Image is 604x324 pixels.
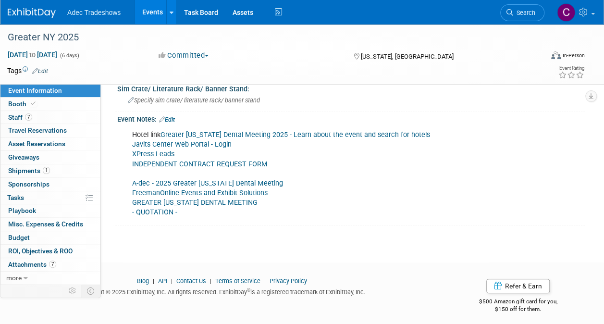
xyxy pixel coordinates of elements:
a: INDEPENDENT CONTRACT REQUEST FORM [132,160,268,168]
a: Event Information [0,84,100,97]
a: Sponsorships [0,178,100,191]
div: Greater NY 2025 [4,29,535,46]
a: Search [500,4,544,21]
a: Budget [0,231,100,244]
span: Attachments [8,261,56,268]
div: Event Rating [558,66,584,71]
a: ROI, Objectives & ROO [0,245,100,258]
span: Travel Reservations [8,126,67,134]
div: $150 off for them. [451,305,585,313]
span: [DATE] [DATE] [7,50,58,59]
a: Terms of Service [215,277,260,285]
button: Committed [155,50,212,61]
img: ExhibitDay [8,8,56,18]
span: Shipments [8,167,50,174]
a: Contact Us [176,277,206,285]
td: Tags [7,66,48,75]
i: Booth reservation complete [31,101,36,106]
div: Sim Crate/ Literature Rack/ Banner Stand: [117,82,585,94]
a: Asset Reservations [0,137,100,150]
div: Hotel link [125,125,492,222]
span: Adec Tradeshows [67,9,121,16]
a: Edit [32,68,48,75]
sup: ® [247,287,250,293]
span: to [28,51,37,59]
img: Carol Schmidlin [557,3,575,22]
img: Format-Inperson.png [551,51,561,59]
span: | [150,277,157,285]
span: Specify sim crate/ literature rack/ banner stand [128,97,260,104]
a: - QUOTATION - [132,208,177,216]
a: A-dec - 2025 Greater [US_STATE] Dental Meeting [132,179,283,187]
div: Event Notes: [117,112,585,125]
a: Greater [US_STATE] Dental Meeting 2025 - Learn about the event and search for hotels [160,131,430,139]
td: Toggle Event Tabs [81,285,101,297]
span: | [262,277,268,285]
div: Event Format [501,50,585,64]
a: Edit [159,116,175,123]
a: Tasks [0,191,100,204]
span: more [6,274,22,282]
span: 7 [49,261,56,268]
a: Privacy Policy [270,277,307,285]
span: Giveaways [8,153,39,161]
span: [US_STATE], [GEOGRAPHIC_DATA] [361,53,454,60]
a: FreemanOnline Events and Exhibit Solutions [132,189,268,197]
span: Sponsorships [8,180,49,188]
span: Misc. Expenses & Credits [8,220,83,228]
a: Staff7 [0,111,100,124]
a: Shipments1 [0,164,100,177]
a: XPress Leads [132,150,174,158]
a: Travel Reservations [0,124,100,137]
a: API [158,277,167,285]
a: Booth [0,98,100,111]
span: | [169,277,175,285]
div: In-Person [562,52,585,59]
span: (6 days) [59,52,79,59]
a: Javits Center Web Portal - Login [132,140,232,149]
span: Tasks [7,194,24,201]
a: Blog [137,277,149,285]
span: | [208,277,214,285]
a: more [0,272,100,285]
a: Misc. Expenses & Credits [0,218,100,231]
td: Personalize Event Tab Strip [64,285,81,297]
span: Event Information [8,87,62,94]
a: Giveaways [0,151,100,164]
a: Playbook [0,204,100,217]
span: 7 [25,113,32,121]
a: GREATER [US_STATE] DENTAL MEETING [132,199,258,207]
div: $500 Amazon gift card for you, [451,291,585,313]
a: Attachments7 [0,258,100,271]
span: Budget [8,234,30,241]
span: Search [513,9,535,16]
span: Booth [8,100,37,108]
span: Playbook [8,207,36,214]
span: Asset Reservations [8,140,65,148]
span: Staff [8,113,32,121]
span: ROI, Objectives & ROO [8,247,73,255]
span: 1 [43,167,50,174]
a: Refer & Earn [486,279,550,293]
div: Copyright © 2025 ExhibitDay, Inc. All rights reserved. ExhibitDay is a registered trademark of Ex... [7,286,437,297]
